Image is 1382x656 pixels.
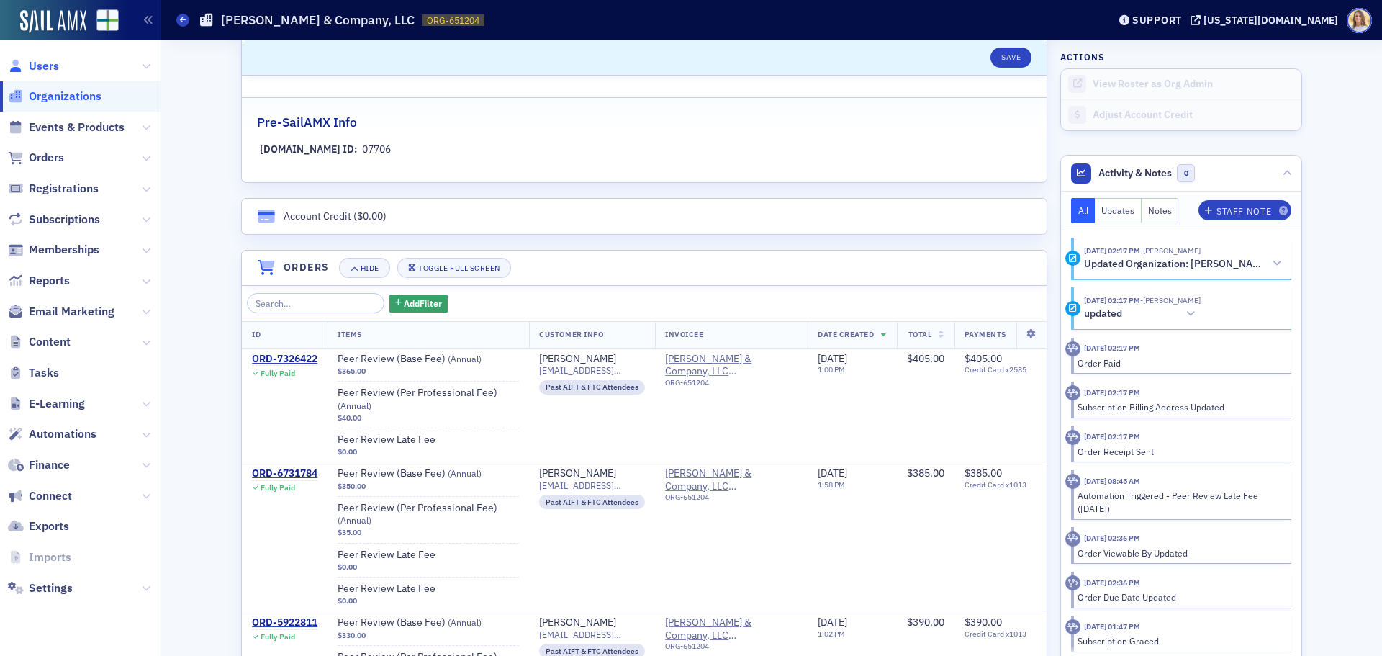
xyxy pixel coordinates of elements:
[818,480,845,490] time: 1:58 PM
[1078,590,1281,603] div: Order Due Date Updated
[338,616,519,629] span: Peer Review (Base Fee)
[29,488,72,504] span: Connect
[8,518,69,534] a: Exports
[1098,166,1172,181] span: Activity & Notes
[86,9,119,34] a: View Homepage
[1203,14,1338,27] div: [US_STATE][DOMAIN_NAME]
[260,142,357,157] div: [DOMAIN_NAME] ID:
[29,58,59,74] span: Users
[965,467,1002,480] span: $385.00
[221,12,415,29] h1: [PERSON_NAME] & Company, LLC
[8,580,73,596] a: Settings
[8,426,96,442] a: Automations
[8,150,64,166] a: Orders
[448,467,482,479] span: ( Annual )
[448,353,482,364] span: ( Annual )
[539,365,645,376] span: [EMAIL_ADDRESS][DOMAIN_NAME]
[1084,246,1140,256] time: 9/8/2025 02:17 PM
[8,181,99,197] a: Registrations
[665,378,798,392] div: ORG-651204
[338,562,357,572] span: $0.00
[1084,307,1122,320] h5: updated
[539,329,603,339] span: Customer Info
[29,120,125,135] span: Events & Products
[539,616,616,629] a: [PERSON_NAME]
[1084,307,1201,322] button: updated
[338,387,519,412] span: Peer Review (Per Professional Fee)
[338,514,371,526] span: ( Annual )
[1191,15,1343,25] button: [US_STATE][DOMAIN_NAME]
[965,616,1002,629] span: $390.00
[29,89,101,104] span: Organizations
[338,583,519,596] a: Peer Review Late Fee
[665,616,798,642] a: [PERSON_NAME] & Company, LLC ([GEOGRAPHIC_DATA], [GEOGRAPHIC_DATA])
[338,467,519,480] span: Peer Review (Base Fee)
[257,113,357,132] h2: Pre-SailAMX Info
[539,480,645,491] span: [EMAIL_ADDRESS][DOMAIN_NAME]
[8,488,72,504] a: Connect
[907,616,944,629] span: $390.00
[338,447,357,457] span: $0.00
[1084,476,1140,486] time: 8/12/2025 08:45 AM
[397,258,511,278] button: Toggle Full Screen
[1065,301,1080,316] div: Update
[1084,295,1140,305] time: 9/8/2025 02:17 PM
[361,264,379,272] div: Hide
[338,400,371,411] span: ( Annual )
[1084,256,1281,271] button: Updated Organization: [PERSON_NAME] & Company, LLC ([GEOGRAPHIC_DATA], [GEOGRAPHIC_DATA])
[338,616,519,629] a: Peer Review (Base Fee) (Annual)
[539,353,616,366] a: [PERSON_NAME]
[665,353,798,378] a: [PERSON_NAME] & Company, LLC ([GEOGRAPHIC_DATA], [GEOGRAPHIC_DATA])
[284,260,329,275] h4: Orders
[29,365,59,381] span: Tasks
[389,295,448,313] button: AddFilter
[665,467,798,493] a: [PERSON_NAME] & Company, LLC ([GEOGRAPHIC_DATA], [GEOGRAPHIC_DATA])
[8,120,125,135] a: Events & Products
[1142,198,1179,223] button: Notes
[1216,207,1271,215] div: Staff Note
[1065,385,1080,400] div: Activity
[665,642,798,656] div: ORG-651204
[665,353,798,392] span: C. E. Fallin & Company, LLC (HUNTSVILLE, AL)
[1140,295,1201,305] span: Bethany Booth
[818,352,847,365] span: [DATE]
[1078,634,1281,647] div: Subscription Graced
[261,483,295,493] div: Fully Paid
[338,528,361,537] span: $35.00
[8,304,114,320] a: Email Marketing
[665,467,798,493] span: C. E. Fallin & Company, LLC (HUNTSVILLE, AL)
[8,89,101,104] a: Organizations
[908,329,932,339] span: Total
[8,58,59,74] a: Users
[29,150,64,166] span: Orders
[252,353,317,366] div: ORD-7326422
[1084,343,1140,353] time: 9/8/2025 02:17 PM
[1071,198,1096,223] button: All
[1132,14,1182,27] div: Support
[29,580,73,596] span: Settings
[29,426,96,442] span: Automations
[8,549,71,565] a: Imports
[338,631,366,640] span: $330.00
[665,616,798,642] span: C. E. Fallin & Company, LLC (HUNTSVILLE, AL)
[965,480,1037,490] span: Credit Card x1013
[338,353,519,366] a: Peer Review (Base Fee) (Annual)
[338,413,361,423] span: $40.00
[338,433,519,446] a: Peer Review Late Fee
[404,297,442,310] span: Add Filter
[818,629,845,639] time: 1:02 PM
[362,142,391,157] div: 07706
[29,334,71,350] span: Content
[1065,251,1080,266] div: Activity
[338,502,519,527] a: Peer Review (Per Professional Fee) (Annual)
[252,329,261,339] span: ID
[1060,50,1105,63] h4: Actions
[8,334,71,350] a: Content
[1078,445,1281,458] div: Order Receipt Sent
[338,549,519,562] a: Peer Review Late Fee
[818,616,847,629] span: [DATE]
[539,629,645,640] span: [EMAIL_ADDRESS][DOMAIN_NAME]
